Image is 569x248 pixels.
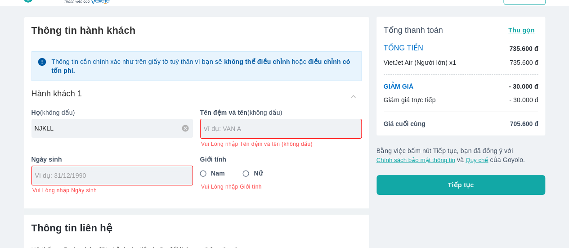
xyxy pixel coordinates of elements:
[384,119,426,128] span: Giá cuối cùng
[200,109,247,116] b: Tên đệm và tên
[384,25,443,36] span: Tổng thanh toán
[31,108,193,117] p: (không dấu)
[376,157,455,163] button: Chính sách bảo mật thông tin
[200,155,362,164] p: Giới tính
[31,222,362,234] h6: Thông tin liên hệ
[31,88,82,99] h6: Hành khách 1
[448,180,474,189] span: Tiếp tục
[384,95,436,104] p: Giảm giá trực tiếp
[510,119,538,128] span: 705.600 đ
[32,187,97,194] span: Vui Lòng nhập Ngày sinh
[376,146,546,164] p: Bằng việc bấm nút Tiếp tục, bạn đã đồng ý với và của Goyolo.
[384,82,413,91] p: GIẢM GIÁ
[376,175,546,195] button: Tiếp tục
[31,109,40,116] b: Họ
[509,95,538,104] p: - 30.000 đ
[200,108,362,117] p: (không dấu)
[384,44,423,54] p: TỔNG TIỀN
[510,58,538,67] p: 735.600 đ
[224,58,290,65] strong: không thể điều chỉnh
[254,169,262,178] span: Nữ
[505,24,538,36] button: Thu gọn
[509,44,538,53] p: 735.600 đ
[31,155,193,164] p: Ngày sinh
[211,169,225,178] span: Nam
[31,24,362,37] h6: Thông tin hành khách
[508,27,535,34] span: Thu gọn
[204,124,361,133] input: Ví dụ: VAN A
[35,124,193,133] input: Ví dụ: NGUYEN
[466,157,488,163] button: Quy chế
[509,82,538,91] p: - 30.000 đ
[35,171,184,180] input: Ví dụ: 31/12/1990
[201,183,362,190] span: Vui Lòng nhập Giới tính
[201,140,313,148] span: Vui Lòng nhập Tên đệm và tên (không dấu)
[51,57,355,75] p: Thông tin cần chính xác như trên giấy tờ tuỳ thân vì bạn sẽ hoặc
[384,58,456,67] p: VietJet Air (Người lớn) x1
